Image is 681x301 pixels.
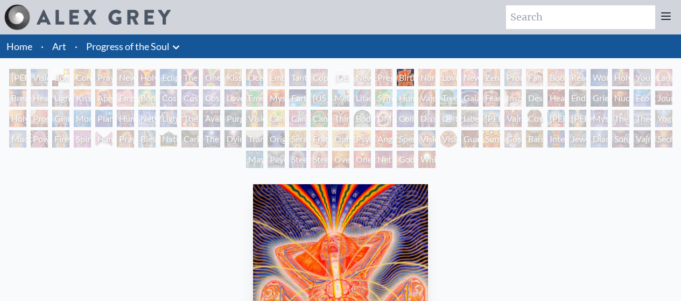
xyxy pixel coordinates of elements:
div: Vajra Guru [504,110,522,127]
div: Liberation Through Seeing [461,110,479,127]
div: Mystic Eye [591,110,608,127]
div: Spectral Lotus [397,130,414,148]
div: Love is a Cosmic Force [224,89,242,107]
div: [DEMOGRAPHIC_DATA] Embryo [332,69,349,86]
div: Cannabis Sutra [289,110,306,127]
div: Praying [95,69,113,86]
div: Contemplation [74,69,91,86]
div: Newborn [354,69,371,86]
div: Holy Grail [138,69,156,86]
div: Metamorphosis [332,89,349,107]
div: Earth Energies [289,89,306,107]
div: Despair [526,89,543,107]
div: Kissing [224,69,242,86]
div: Steeplehead 2 [311,151,328,168]
div: Ayahuasca Visitation [203,110,220,127]
div: Oversoul [332,151,349,168]
div: Cosmic Artist [181,89,199,107]
div: Hands that See [95,130,113,148]
div: Guardian of Infinite Vision [461,130,479,148]
div: Lightweaver [52,89,69,107]
div: Holy Fire [9,110,26,127]
div: Eco-Atlas [634,89,651,107]
div: Cosmic [DEMOGRAPHIC_DATA] [526,110,543,127]
div: Cosmic Lovers [203,89,220,107]
div: Deities & Demons Drinking from the Milky Pool [440,110,457,127]
div: Peyote Being [268,151,285,168]
a: Art [52,39,66,54]
div: The Soul Finds It's Way [203,130,220,148]
div: Fractal Eyes [311,130,328,148]
div: Secret Writing Being [655,130,672,148]
div: Embracing [268,69,285,86]
div: Headache [547,89,565,107]
div: Third Eye Tears of Joy [332,110,349,127]
div: Zena Lotus [483,69,500,86]
div: Mysteriosa 2 [268,89,285,107]
a: Home [6,40,32,52]
div: Young & Old [634,69,651,86]
div: Vision Crystal [418,130,436,148]
div: Cannabacchus [311,110,328,127]
div: Journey of the Wounded Healer [655,89,672,107]
div: Spirit Animates the Flesh [74,130,91,148]
div: Sunyata [483,130,500,148]
div: [PERSON_NAME] [569,110,586,127]
div: Jewel Being [569,130,586,148]
div: Vision Tree [246,110,263,127]
div: Lightworker [160,110,177,127]
div: Nuclear Crucifixion [612,89,629,107]
div: Ocean of Love Bliss [246,69,263,86]
div: One Taste [203,69,220,86]
div: Copulating [311,69,328,86]
div: Monochord [74,110,91,127]
div: Vision Crystal Tondo [440,130,457,148]
div: Godself [397,151,414,168]
div: Laughing Man [655,69,672,86]
div: Mudra [9,130,26,148]
div: Psychomicrograph of a Fractal Paisley Cherub Feather Tip [354,130,371,148]
div: Caring [181,130,199,148]
div: Original Face [268,130,285,148]
div: Collective Vision [397,110,414,127]
div: Tantra [289,69,306,86]
div: Grieving [591,89,608,107]
div: Boo-boo [547,69,565,86]
div: The Shulgins and their Alchemical Angels [181,110,199,127]
div: Bardo Being [526,130,543,148]
div: Purging [224,110,242,127]
div: The Kiss [181,69,199,86]
div: Ophanic Eyelash [332,130,349,148]
div: Family [526,69,543,86]
div: Diamond Being [591,130,608,148]
div: Eclipse [160,69,177,86]
div: Nature of Mind [160,130,177,148]
div: Kiss of the [MEDICAL_DATA] [74,89,91,107]
li: · [71,34,82,58]
div: Transfiguration [246,130,263,148]
div: New Man New Woman [117,69,134,86]
div: The Seer [612,110,629,127]
div: Body/Mind as a Vibratory Field of Energy [354,110,371,127]
div: Steeplehead 1 [289,151,306,168]
div: Cosmic Elf [504,130,522,148]
a: Progress of the Soul [86,39,170,54]
div: Glimpsing the Empyrean [52,110,69,127]
div: Love Circuit [440,69,457,86]
div: Theologue [634,110,651,127]
div: Body, Mind, Spirit [52,69,69,86]
div: Tree & Person [440,89,457,107]
div: Aperture [95,89,113,107]
div: Reading [569,69,586,86]
div: Nursing [418,69,436,86]
div: Insomnia [504,89,522,107]
div: Power to the Peaceful [31,130,48,148]
div: Endarkenment [569,89,586,107]
div: Blessing Hand [138,130,156,148]
div: [US_STATE] Song [311,89,328,107]
div: [PERSON_NAME] & Eve [9,69,26,86]
div: Planetary Prayers [95,110,113,127]
div: Holy Family [612,69,629,86]
div: Cannabis Mudra [268,110,285,127]
div: [PERSON_NAME] [483,110,500,127]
